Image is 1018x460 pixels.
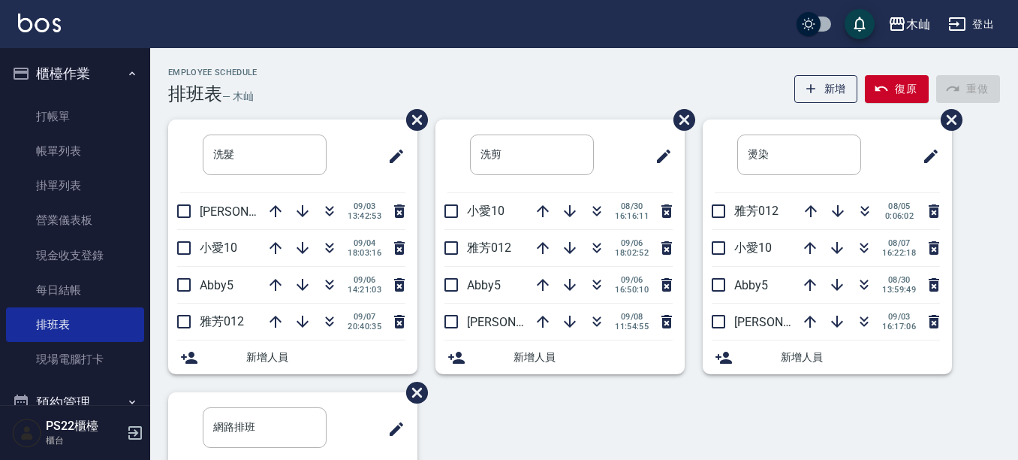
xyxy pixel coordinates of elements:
span: 新增人員 [246,350,405,365]
span: 雅芳012 [467,241,511,255]
span: 09/03 [348,201,381,211]
span: 16:22:18 [882,248,916,258]
span: 小愛10 [467,204,504,218]
span: 小愛10 [200,241,237,255]
span: Abby5 [734,278,768,292]
div: 新增人員 [435,340,685,374]
span: 08/07 [882,238,916,248]
button: 櫃檯作業 [6,54,144,93]
a: 排班表 [6,307,144,342]
span: [PERSON_NAME]7 [467,315,564,329]
span: 小愛10 [734,241,772,255]
span: 刪除班表 [662,98,697,142]
a: 帳單列表 [6,134,144,168]
h2: Employee Schedule [168,68,258,77]
h6: — 木屾 [222,89,254,104]
input: 排版標題 [737,135,861,175]
a: 每日結帳 [6,273,144,307]
span: 刪除班表 [395,98,430,142]
div: 新增人員 [703,340,952,374]
a: 掛單列表 [6,168,144,203]
button: 復原 [865,75,929,103]
span: 08/30 [615,201,649,211]
a: 打帳單 [6,99,144,134]
h5: PS22櫃檯 [46,419,122,434]
span: Abby5 [467,278,501,292]
button: save [845,9,875,39]
span: 新增人員 [514,350,673,365]
h3: 排班表 [168,83,222,104]
span: 修改班表的標題 [913,138,940,174]
span: 刪除班表 [929,98,965,142]
img: Person [12,418,42,448]
span: [PERSON_NAME]7 [200,204,297,219]
span: 0:06:02 [883,211,916,221]
span: 09/08 [615,312,649,322]
button: 木屾 [882,9,936,40]
span: 18:02:52 [615,248,649,258]
span: 修改班表的標題 [378,138,405,174]
a: 現場電腦打卡 [6,342,144,377]
span: 09/06 [615,275,649,285]
span: 13:42:53 [348,211,381,221]
span: 16:50:10 [615,285,649,295]
span: 08/30 [882,275,916,285]
span: 雅芳012 [200,314,244,328]
span: 09/07 [348,312,381,322]
span: [PERSON_NAME]7 [734,315,831,329]
a: 營業儀表板 [6,203,144,238]
span: 09/06 [348,275,381,285]
span: 刪除班表 [395,371,430,415]
input: 排版標題 [203,407,327,448]
span: 09/03 [882,312,916,322]
span: 18:03:16 [348,248,381,258]
span: 20:40:35 [348,322,381,331]
span: 修改班表的標題 [646,138,673,174]
input: 排版標題 [470,135,594,175]
div: 木屾 [906,15,930,34]
span: 16:17:06 [882,322,916,331]
p: 櫃台 [46,434,122,447]
span: 雅芳012 [734,204,779,218]
a: 現金收支登錄 [6,238,144,273]
span: 09/06 [615,238,649,248]
span: 13:59:49 [882,285,916,295]
span: 新增人員 [781,350,940,365]
button: 預約管理 [6,383,144,422]
span: 11:54:55 [615,322,649,331]
span: 09/04 [348,238,381,248]
span: 08/05 [883,201,916,211]
img: Logo [18,14,61,32]
button: 登出 [942,11,1000,38]
span: 修改班表的標題 [378,411,405,447]
div: 新增人員 [168,340,417,374]
span: 16:16:11 [615,211,649,221]
span: Abby5 [200,278,233,292]
input: 排版標題 [203,135,327,175]
button: 新增 [794,75,858,103]
span: 14:21:03 [348,285,381,295]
